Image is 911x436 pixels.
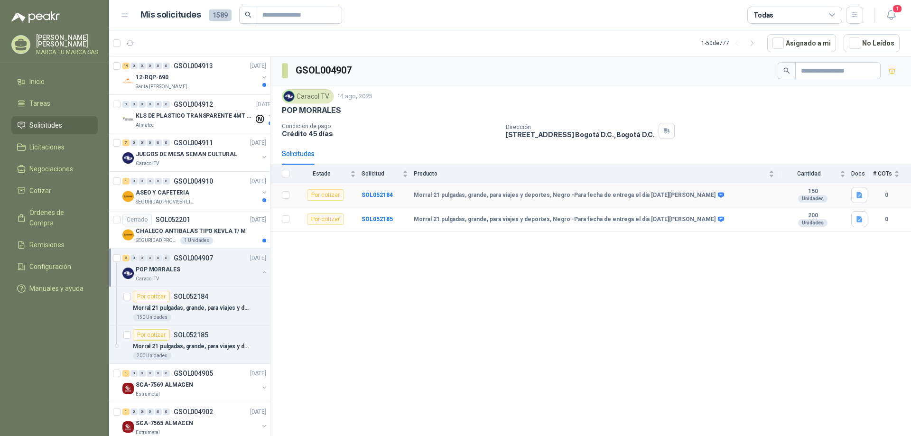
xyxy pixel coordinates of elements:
[250,408,266,417] p: [DATE]
[155,370,162,377] div: 0
[130,255,138,261] div: 0
[414,165,780,183] th: Producto
[122,63,130,69] div: 19
[139,370,146,377] div: 0
[139,101,146,108] div: 0
[122,101,130,108] div: 0
[122,114,134,125] img: Company Logo
[282,89,334,103] div: Caracol TV
[136,390,160,398] p: Estrumetal
[133,352,171,360] div: 200 Unidades
[109,210,270,249] a: CerradoSOL052201[DATE] Company LogoCHALECO ANTIBALAS TIPO KEVLA T/ MSEGURIDAD PROVISER LTDA1 Unid...
[122,268,134,279] img: Company Logo
[136,150,237,159] p: JUEGOS DE MESA SEMAN CULTURAL
[139,63,146,69] div: 0
[147,370,154,377] div: 0
[136,237,178,244] p: SEGURIDAD PROVISER LTDA
[136,380,193,390] p: SCA-7569 ALMACEN
[130,178,138,185] div: 0
[136,73,168,82] p: 12-RQP-690
[11,160,98,178] a: Negociaciones
[130,408,138,415] div: 0
[147,101,154,108] div: 0
[282,105,341,115] p: POP MORRALES
[11,236,98,254] a: Remisiones
[11,279,98,297] a: Manuales y ayuda
[783,67,790,74] span: search
[122,178,130,185] div: 1
[122,60,268,91] a: 19 0 0 0 0 0 GSOL004913[DATE] Company Logo12-RQP-690Santa [PERSON_NAME]
[174,139,213,146] p: GSOL004911
[892,4,902,13] span: 1
[136,121,154,129] p: Almatec
[414,192,716,199] b: Morral 21 pulgadas, grande, para viajes y deportes, Negro -Para fecha de entrega el dia [DATE][PE...
[133,314,171,321] div: 150 Unidades
[139,178,146,185] div: 0
[780,188,846,195] b: 150
[29,261,71,272] span: Configuración
[136,188,189,197] p: ASEO Y CAFETERIA
[122,383,134,394] img: Company Logo
[362,170,400,177] span: Solicitud
[136,198,195,206] p: SEGURIDAD PROVISER LTDA
[133,304,251,313] p: Morral 21 pulgadas, grande, para viajes y deportes, Negro -Para fecha de entrega el dia [DATE][PE...
[295,165,362,183] th: Estado
[174,101,213,108] p: GSOL004912
[282,148,315,159] div: Solicitudes
[11,73,98,91] a: Inicio
[156,216,190,223] p: SOL052201
[780,165,851,183] th: Cantidad
[122,368,268,398] a: 1 0 0 0 0 0 GSOL004905[DATE] Company LogoSCA-7569 ALMACENEstrumetal
[136,265,180,274] p: POP MORRALES
[362,192,393,198] a: SOL052184
[250,139,266,148] p: [DATE]
[174,332,208,338] p: SOL052185
[250,62,266,71] p: [DATE]
[250,177,266,186] p: [DATE]
[147,255,154,261] div: 0
[29,240,65,250] span: Remisiones
[29,76,45,87] span: Inicio
[147,139,154,146] div: 0
[295,170,348,177] span: Estado
[250,215,266,224] p: [DATE]
[250,254,266,263] p: [DATE]
[29,283,84,294] span: Manuales y ayuda
[122,176,268,206] a: 1 0 0 0 0 0 GSOL004910[DATE] Company LogoASEO Y CAFETERIASEGURIDAD PROVISER LTDA
[284,91,294,102] img: Company Logo
[163,408,170,415] div: 0
[139,255,146,261] div: 0
[414,216,716,223] b: Morral 21 pulgadas, grande, para viajes y deportes, Negro -Para fecha de entrega el dia [DATE][PE...
[883,7,900,24] button: 1
[873,170,892,177] span: # COTs
[307,213,344,225] div: Por cotizar
[155,255,162,261] div: 0
[11,116,98,134] a: Solicitudes
[139,139,146,146] div: 0
[122,421,134,433] img: Company Logo
[174,370,213,377] p: GSOL004905
[163,178,170,185] div: 0
[844,34,900,52] button: No Leídos
[155,178,162,185] div: 0
[163,63,170,69] div: 0
[506,124,655,130] p: Dirección
[29,164,73,174] span: Negociaciones
[798,195,827,203] div: Unidades
[362,165,414,183] th: Solicitud
[798,219,827,227] div: Unidades
[337,92,372,101] p: 14 ago, 2025
[122,408,130,415] div: 1
[36,49,98,55] p: MARCA TU MARCA SAS
[155,139,162,146] div: 0
[296,63,353,78] h3: GSOL004907
[362,216,393,223] a: SOL052185
[109,287,270,325] a: Por cotizarSOL052184Morral 21 pulgadas, grande, para viajes y deportes, Negro -Para fecha de entr...
[506,130,655,139] p: [STREET_ADDRESS] Bogotá D.C. , Bogotá D.C.
[122,214,152,225] div: Cerrado
[130,63,138,69] div: 0
[136,227,246,236] p: CHALECO ANTIBALAS TIPO KEVLA T/ M
[29,120,62,130] span: Solicitudes
[701,36,760,51] div: 1 - 50 de 777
